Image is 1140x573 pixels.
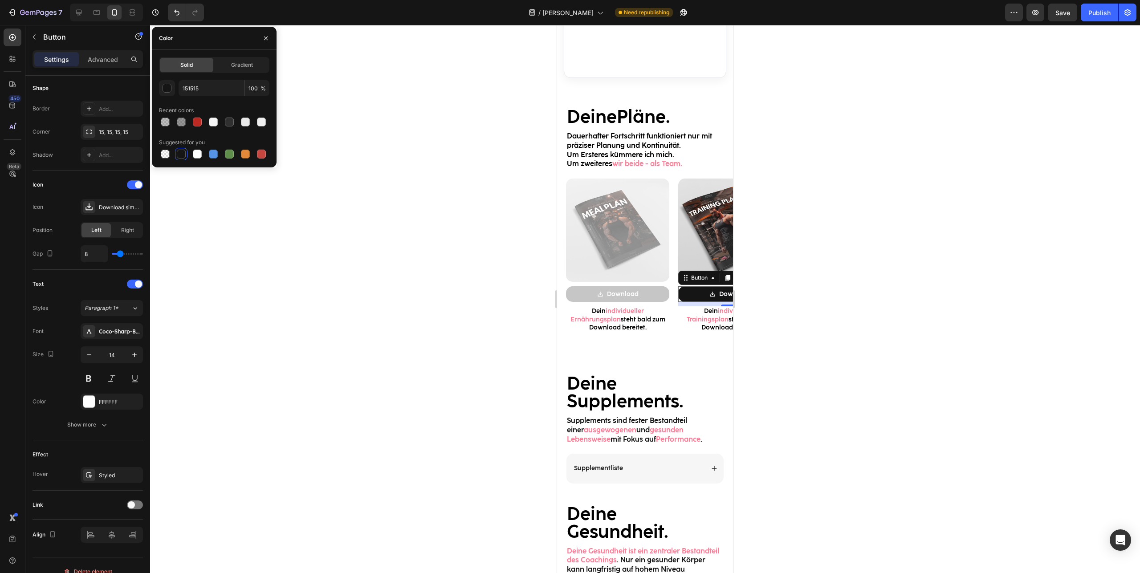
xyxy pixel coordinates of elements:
[4,4,66,21] button: 7
[122,282,224,307] p: Dein steht bald zum Download bereitet.
[99,151,141,159] div: Add...
[1110,529,1131,551] div: Open Intercom Messenger
[91,226,102,234] span: Left
[7,163,21,170] div: Beta
[159,138,205,146] div: Suggested for you
[17,439,66,447] p: Supplementliste
[99,203,141,211] div: Download simple bold
[231,61,253,69] span: Gradient
[10,134,55,143] span: Um zweiteres
[33,417,143,433] button: Show more
[44,55,69,64] p: Settings
[43,32,119,42] p: Button
[33,529,58,541] div: Align
[121,226,134,234] span: Right
[33,470,48,478] div: Hover
[1088,8,1111,17] div: Publish
[9,390,167,420] h2: Supplements sind fester Bestandteil einer und mit Fokus auf .
[10,81,60,102] strong: Deine
[10,107,155,125] span: Dauerhafter Fortschritt funktioniert nur mit präziser Planung und Kontinuität.
[99,410,143,419] span: Performance
[13,282,87,298] span: individueller Ernährungsplan
[33,451,48,459] div: Effect
[9,154,112,257] img: image_demo.jpg
[55,134,125,143] span: wir beide - als Team.
[10,282,111,307] p: Dein steht bald zum Download bereitet.
[85,304,118,312] span: Paragraph 1*
[168,4,204,21] div: Undo/Redo
[132,249,152,257] div: Button
[33,501,43,509] div: Link
[50,264,81,275] p: Download
[93,401,126,409] span: gesunden
[9,521,167,560] h2: . Nur ein gesunder Körper kann langfristig auf hohem Niveau Muskulatur aufbauen.
[9,479,167,516] h2: Gesundheit.
[10,126,117,134] span: Um Ersteres kümmere ich mich.
[99,398,141,406] div: FFFFFF
[33,226,53,234] div: Position
[624,8,669,16] span: Need republishing
[99,105,141,113] div: Add...
[58,7,62,18] p: 7
[33,203,43,211] div: Icon
[121,261,224,277] button: <p>Download</p>
[8,95,21,102] div: 450
[162,264,194,275] p: Download
[121,154,224,257] img: image_demo.jpg
[180,61,193,69] span: Solid
[33,349,56,361] div: Size
[10,478,60,500] strong: Deine
[130,282,199,298] span: individueller Trainingsplan
[33,151,53,159] div: Shadow
[261,85,266,93] span: %
[1055,9,1070,16] span: Save
[1048,4,1077,21] button: Save
[538,8,541,17] span: /
[179,80,244,96] input: Eg: FFFFFF
[99,328,141,336] div: Coco-Sharp-Bold-trial
[33,304,48,312] div: Styles
[10,348,60,369] strong: Deine
[33,105,50,113] div: Border
[67,420,109,429] div: Show more
[33,84,49,92] div: Shape
[33,248,55,260] div: Gap
[33,128,50,136] div: Corner
[9,349,167,386] h2: Supplements.
[33,181,43,189] div: Icon
[27,401,79,409] span: ausgewogenen
[99,471,141,480] div: Styled
[1081,4,1118,21] button: Publish
[99,128,141,136] div: 15, 15, 15, 15
[10,410,53,419] span: Lebensweise
[557,25,733,573] iframe: Design area
[88,55,118,64] p: Advanced
[542,8,594,17] span: [PERSON_NAME]
[33,327,44,335] div: Font
[10,522,162,540] span: Deine Gesundheit ist ein zentraler Bestandteil des Coachings
[81,246,108,262] input: Auto
[9,82,167,102] h2: Pläne.
[159,34,173,42] div: Color
[9,261,112,277] button: <p>Download</p>
[33,398,46,406] div: Color
[81,300,143,316] button: Paragraph 1*
[33,280,44,288] div: Text
[159,106,194,114] div: Recent colors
